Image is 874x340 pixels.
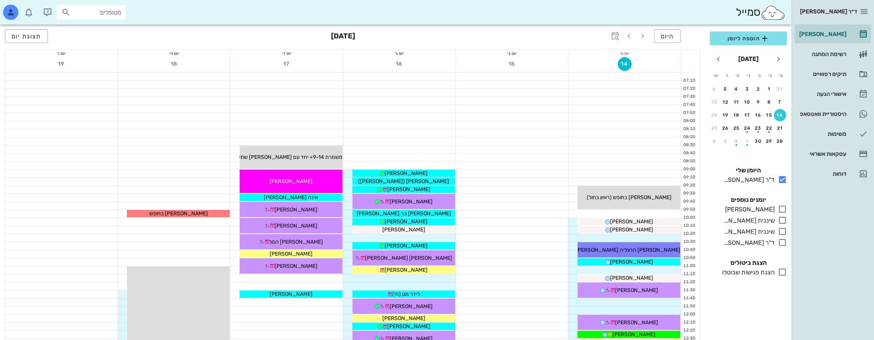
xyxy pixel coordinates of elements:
[730,99,742,105] div: 11
[149,210,208,217] span: [PERSON_NAME] בחופש
[270,291,313,297] span: [PERSON_NAME]
[710,195,787,205] h4: יומנים נוספים
[387,323,430,330] span: [PERSON_NAME]
[743,69,753,82] th: ד׳
[385,243,428,249] span: [PERSON_NAME]
[681,86,697,92] div: 07:20
[776,69,786,82] th: א׳
[54,61,68,67] span: 19
[763,99,775,105] div: 8
[719,125,732,131] div: 26
[719,96,732,108] button: 12
[5,29,48,43] button: תצוגת יום
[719,135,732,147] button: 3
[275,263,318,269] span: [PERSON_NAME]
[730,96,742,108] button: 11
[795,165,871,183] a: דוחות
[358,178,449,185] span: [PERSON_NAME] ([PERSON_NAME])
[730,125,742,131] div: 25
[798,71,846,77] div: תיקים רפואיים
[180,154,342,160] span: משמרת 9-14+ יחד עם [PERSON_NAME] שתעבוד עד 1230 (אחכ שיננית)
[730,86,742,92] div: 4
[357,210,451,217] span: [PERSON_NAME] בר [PERSON_NAME]
[741,86,754,92] div: 3
[710,31,787,45] button: הוספה ליומן
[722,205,775,214] div: [PERSON_NAME]
[795,145,871,163] a: עסקאות אשראי
[681,271,697,277] div: 11:10
[385,267,428,273] span: [PERSON_NAME]
[730,109,742,121] button: 18
[610,226,653,233] span: [PERSON_NAME]
[275,223,318,229] span: [PERSON_NAME]
[708,83,721,95] button: 6
[719,268,775,277] div: הצגת פגישות שבוטלו
[654,29,681,43] button: היום
[230,50,343,57] div: יום ד׳
[618,57,632,71] button: 14
[167,61,181,67] span: 18
[741,109,754,121] button: 17
[741,99,754,105] div: 10
[752,125,764,131] div: 23
[736,4,785,21] div: סמייל
[390,303,433,310] span: [PERSON_NAME]
[774,83,786,95] button: 31
[752,86,764,92] div: 2
[800,8,857,15] span: ד״ר [PERSON_NAME]
[661,33,674,40] span: היום
[708,112,721,118] div: 20
[735,51,762,67] button: [DATE]
[681,303,697,310] div: 11:50
[798,91,846,97] div: אישורי הגעה
[269,239,323,245] span: [PERSON_NAME] הסל
[708,139,721,144] div: 4
[798,131,846,137] div: משימות
[721,227,775,236] div: שיננית [PERSON_NAME]
[681,190,697,197] div: 09:30
[730,139,742,144] div: 2
[681,223,697,229] div: 10:10
[681,110,697,116] div: 07:50
[774,96,786,108] button: 7
[681,126,697,132] div: 08:10
[730,135,742,147] button: 2
[587,194,672,201] span: [PERSON_NAME] בחופש (ראיון בחול)
[741,125,754,131] div: 24
[754,69,764,82] th: ג׳
[721,175,775,185] div: ד"ר [PERSON_NAME]
[390,198,433,205] span: [PERSON_NAME]
[708,96,721,108] button: 13
[719,109,732,121] button: 19
[708,86,721,92] div: 6
[681,319,697,326] div: 12:10
[710,166,787,175] h4: היומן שלי
[681,215,697,221] div: 10:00
[730,122,742,134] button: 25
[264,194,318,201] span: אינה [PERSON_NAME]
[612,331,655,338] span: [PERSON_NAME]
[763,83,775,95] button: 1
[681,247,697,253] div: 10:40
[763,86,775,92] div: 1
[5,50,118,57] div: יום ו׳
[719,86,732,92] div: 5
[795,25,871,43] a: [PERSON_NAME]
[576,247,680,253] span: [PERSON_NAME] הרצליה [PERSON_NAME]
[681,263,697,269] div: 11:00
[774,135,786,147] button: 28
[681,255,697,261] div: 10:50
[708,135,721,147] button: 4
[719,99,732,105] div: 12
[270,251,313,257] span: [PERSON_NAME]
[385,218,428,225] span: [PERSON_NAME]
[681,239,697,245] div: 10:30
[798,171,846,177] div: דוחות
[798,31,846,37] div: [PERSON_NAME]
[763,122,775,134] button: 22
[752,109,764,121] button: 16
[681,279,697,286] div: 11:20
[730,112,742,118] div: 18
[721,69,731,82] th: ו׳
[798,111,846,117] div: היסטוריית וואטסאפ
